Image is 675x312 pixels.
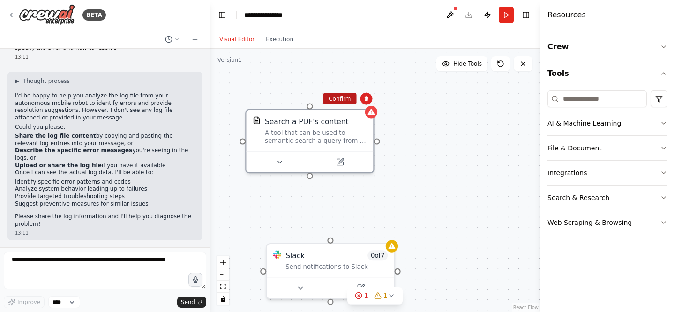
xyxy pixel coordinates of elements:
[311,156,369,168] button: Open in side panel
[217,56,242,64] div: Version 1
[15,77,19,85] span: ▶
[253,116,261,125] img: PDFSearchTool
[245,109,374,174] div: PDFSearchToolSearch a PDF's contentA tool that can be used to semantic search a query from a PDF'...
[15,162,102,169] strong: Upload or share the log file
[347,287,403,305] button: 11
[15,201,195,208] li: Suggest preventive measures for similar issues
[285,263,388,271] div: Send notifications to Slack
[216,8,229,22] button: Hide left sidebar
[15,133,96,139] strong: Share the log file content
[260,34,299,45] button: Execution
[214,34,260,45] button: Visual Editor
[19,4,75,25] img: Logo
[15,92,195,121] p: I'd be happy to help you analyze the log file from your autonomous mobile robot to identify error...
[547,210,667,235] button: Web Scraping & Browsing
[513,305,539,310] a: React Flow attribution
[15,162,195,170] li: if you have it available
[547,136,667,160] button: File & Document
[364,291,368,300] span: 1
[217,293,229,305] button: toggle interactivity
[4,296,45,308] button: Improve
[15,53,195,60] div: 13:11
[181,298,195,306] span: Send
[15,77,70,85] button: ▶Thought process
[217,268,229,281] button: zoom out
[285,250,305,260] div: Slack
[547,34,667,60] button: Crew
[547,186,667,210] button: Search & Research
[436,56,487,71] button: Hide Tools
[383,291,388,300] span: 1
[15,147,132,154] strong: Describe the specific error messages
[15,230,195,237] div: 13:11
[15,178,195,186] li: Identify specific error patterns and codes
[265,116,348,126] div: Search a PDF's content
[217,256,229,305] div: React Flow controls
[519,8,532,22] button: Hide right sidebar
[15,147,195,162] li: you're seeing in the logs, or
[367,250,388,260] span: Number of enabled actions
[265,128,367,145] div: A tool that can be used to semantic search a query from a PDF's content.
[323,93,356,104] button: Confirm
[547,87,667,243] div: Tools
[23,77,70,85] span: Thought process
[15,169,195,177] p: Once I can see the actual log data, I'll be able to:
[273,250,282,259] img: Slack
[453,60,482,67] span: Hide Tools
[15,213,195,228] p: Please share the log information and I'll help you diagnose the problem!
[15,124,195,131] p: Could you please:
[266,243,395,299] div: SlackSlack0of7Send notifications to Slack
[547,161,667,185] button: Integrations
[161,34,184,45] button: Switch to previous chat
[217,281,229,293] button: fit view
[244,10,292,20] nav: breadcrumb
[187,34,202,45] button: Start a new chat
[15,133,195,147] li: by copying and pasting the relevant log entries into your message, or
[177,297,206,308] button: Send
[547,60,667,87] button: Tools
[188,273,202,287] button: Click to speak your automation idea
[547,9,586,21] h4: Resources
[82,9,106,21] div: BETA
[15,186,195,193] li: Analyze system behavior leading up to failures
[547,111,667,135] button: AI & Machine Learning
[217,256,229,268] button: zoom in
[15,193,195,201] li: Provide targeted troubleshooting steps
[360,93,373,105] button: Delete node
[331,282,390,294] button: Open in side panel
[17,298,40,306] span: Improve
